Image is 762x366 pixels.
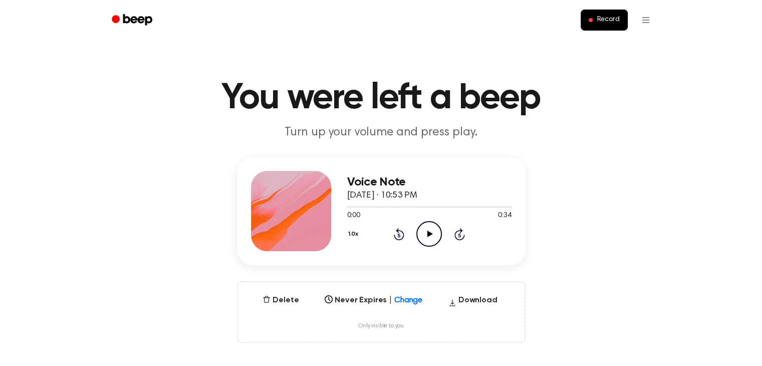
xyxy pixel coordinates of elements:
button: Download [444,294,501,310]
a: Beep [105,11,161,30]
button: Open menu [634,8,658,32]
h1: You were left a beep [125,80,638,116]
span: Only visible to you [358,322,404,330]
button: Delete [259,294,303,306]
span: Record [597,16,619,25]
span: 0:00 [347,211,360,221]
button: 1.0x [347,226,362,243]
button: Record [581,10,627,31]
p: Turn up your volume and press play. [189,124,574,141]
span: [DATE] · 10:53 PM [347,191,417,200]
h3: Voice Note [347,175,512,189]
span: 0:34 [498,211,511,221]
